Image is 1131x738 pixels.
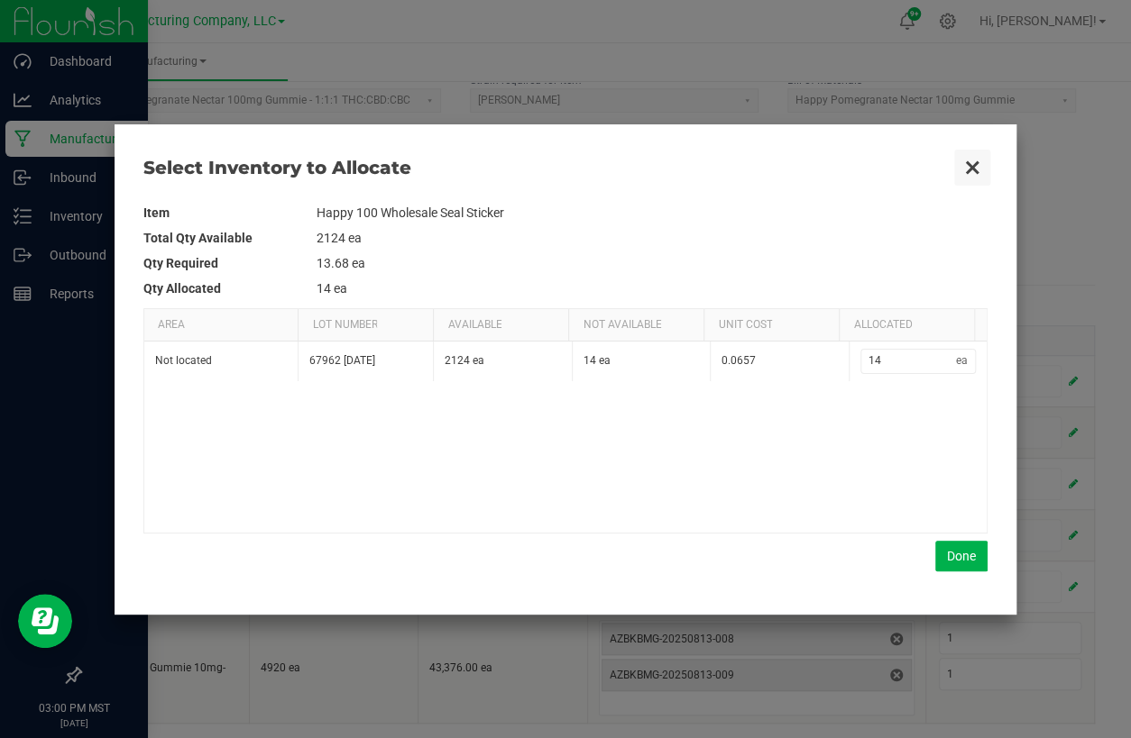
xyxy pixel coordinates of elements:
td: 2124 ea [317,225,988,251]
td: 14 ea [317,276,988,301]
th: Qty Required [143,251,317,276]
span: Not located [155,354,212,367]
span: Unit Cost [718,317,772,333]
td: 67962 [DATE] [298,342,433,380]
td: 13.68 ea [317,251,988,276]
th: Total Qty Available [143,225,317,251]
span: Available [447,317,501,333]
button: Close [953,149,991,187]
th: Qty Allocated [143,276,317,301]
span: ea [956,353,975,369]
td: Happy 100 Wholesale Seal Sticker [317,200,988,225]
button: Done [935,541,988,571]
td: 0.0657 [710,342,849,380]
td: 2124 ea [433,342,572,380]
span: Lot Number [312,317,377,333]
span: Not Available [583,317,661,333]
span: Area [158,317,185,333]
th: Item [143,200,317,225]
span: Select Inventory to Allocate [143,155,953,180]
span: Allocated [853,317,912,333]
td: 14 ea [572,342,711,380]
iframe: Resource center [18,594,72,648]
div: Data table [144,309,987,533]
